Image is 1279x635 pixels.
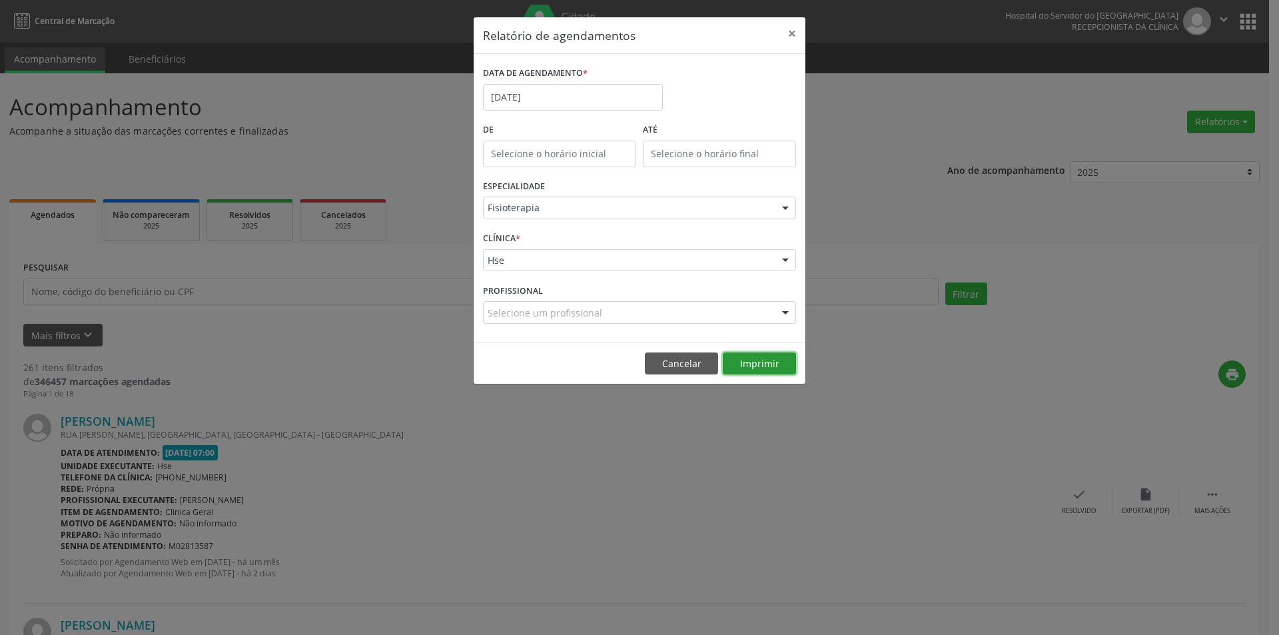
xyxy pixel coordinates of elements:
button: Cancelar [645,352,718,375]
label: DATA DE AGENDAMENTO [483,63,588,84]
span: Selecione um profissional [488,306,602,320]
label: ESPECIALIDADE [483,177,545,197]
label: ATÉ [643,120,796,141]
span: Fisioterapia [488,201,769,215]
label: De [483,120,636,141]
label: CLÍNICA [483,229,520,249]
input: Selecione uma data ou intervalo [483,84,663,111]
span: Hse [488,254,769,267]
label: PROFISSIONAL [483,281,543,301]
button: Imprimir [723,352,796,375]
button: Close [779,17,805,50]
input: Selecione o horário inicial [483,141,636,167]
input: Selecione o horário final [643,141,796,167]
h5: Relatório de agendamentos [483,27,636,44]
